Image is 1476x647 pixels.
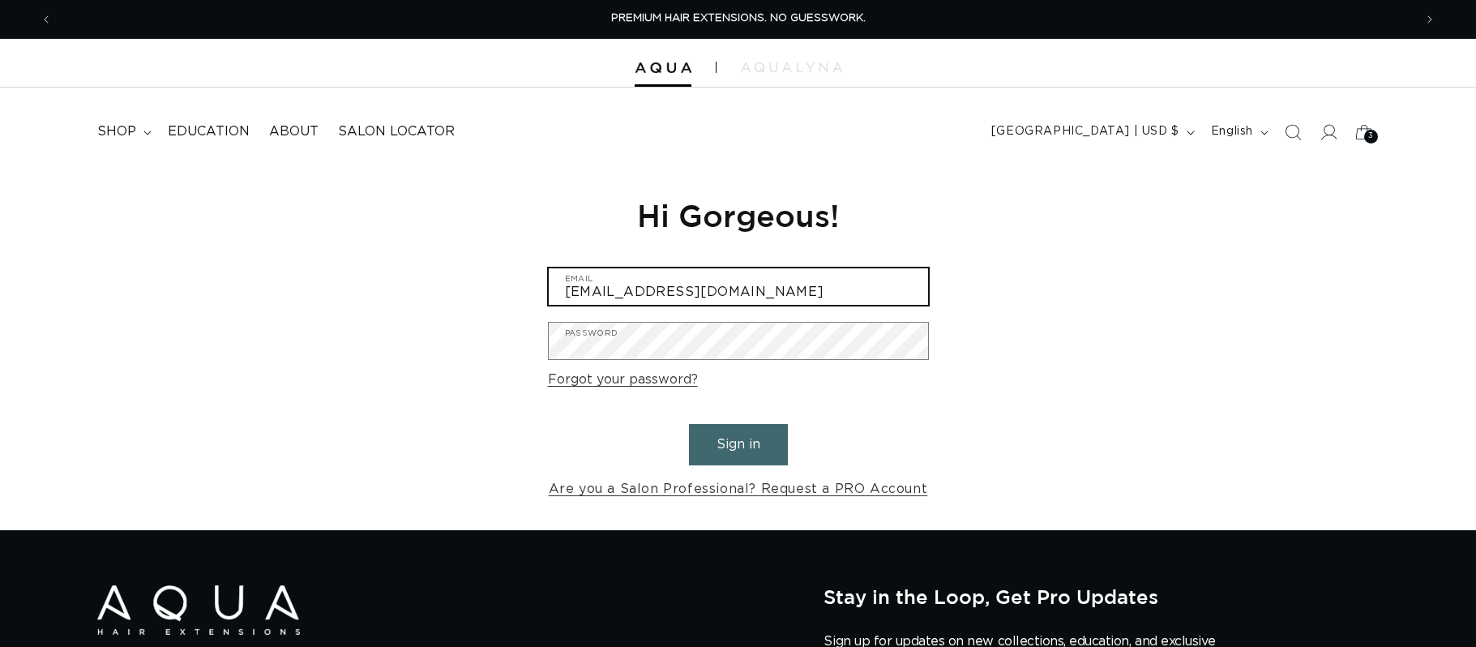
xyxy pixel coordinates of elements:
img: Aqua Hair Extensions [635,62,691,74]
span: shop [97,123,136,140]
img: aqualyna.com [741,62,842,72]
a: Forgot your password? [548,368,698,392]
summary: Search [1275,114,1311,150]
summary: shop [88,114,158,150]
a: Education [158,114,259,150]
input: Email [549,268,928,305]
span: English [1211,123,1253,140]
span: Education [168,123,250,140]
button: English [1201,117,1275,148]
button: Sign in [689,424,788,465]
h2: Stay in the Loop, Get Pro Updates [824,585,1379,608]
button: Previous announcement [28,4,64,35]
button: Next announcement [1412,4,1448,35]
h1: Hi Gorgeous! [548,195,929,235]
a: Are you a Salon Professional? Request a PRO Account [549,478,928,501]
button: [GEOGRAPHIC_DATA] | USD $ [982,117,1201,148]
span: [GEOGRAPHIC_DATA] | USD $ [991,123,1179,140]
span: PREMIUM HAIR EXTENSIONS. NO GUESSWORK. [611,13,866,24]
span: About [269,123,319,140]
a: About [259,114,328,150]
a: Salon Locator [328,114,464,150]
span: Salon Locator [338,123,455,140]
span: 3 [1368,130,1374,144]
img: Aqua Hair Extensions [97,585,300,635]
